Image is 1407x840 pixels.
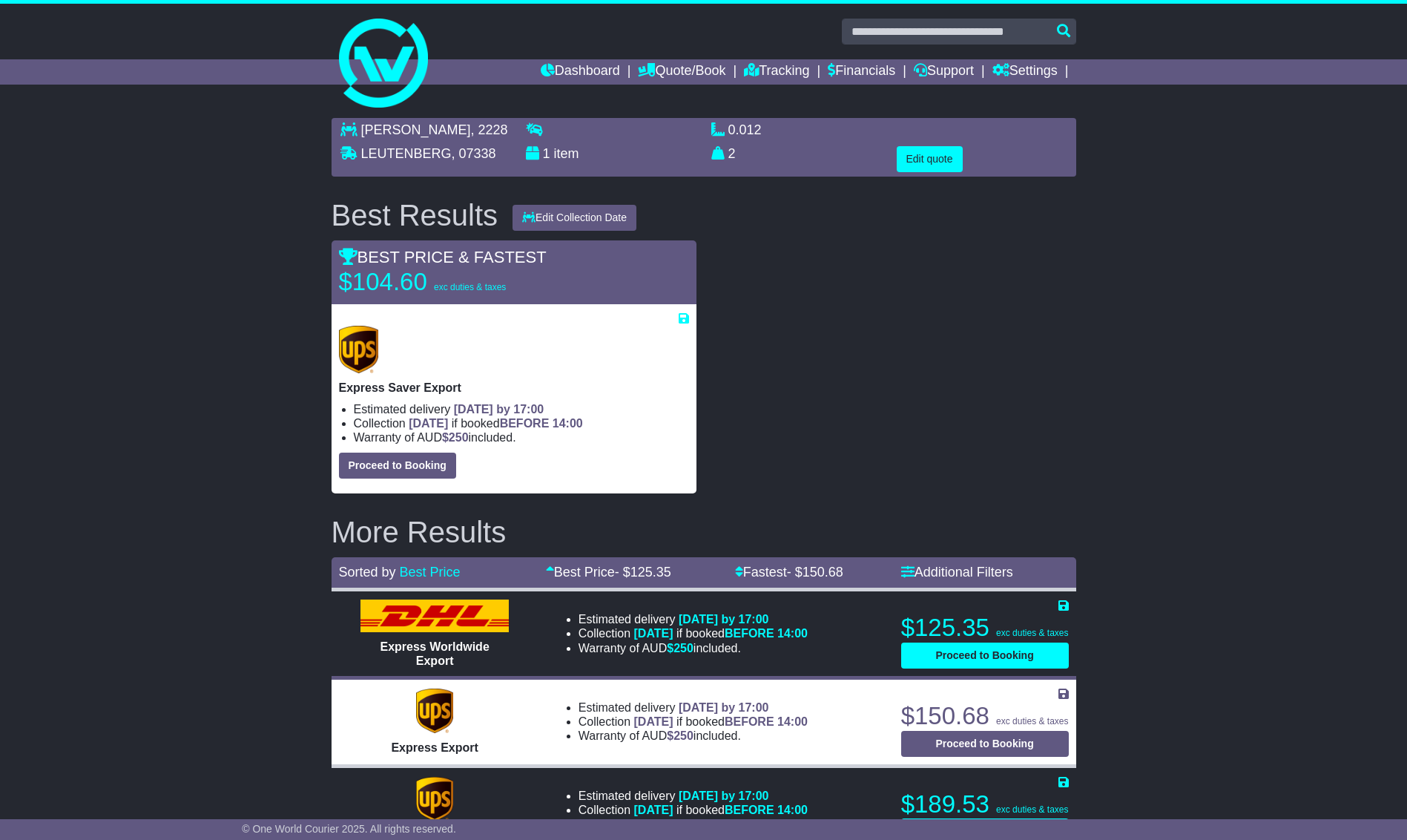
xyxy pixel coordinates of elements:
span: 250 [449,431,469,444]
span: $ [667,642,693,654]
span: Express Worldwide Export [380,640,489,667]
li: Estimated delivery [579,700,808,715]
span: - $ [787,565,843,580]
li: Collection [579,803,808,817]
span: item [554,146,579,161]
li: Collection [354,416,689,430]
span: BEFORE [500,417,550,430]
span: LEUTENBERG [361,146,452,161]
span: $ [667,818,693,830]
div: Best Results [324,199,506,232]
span: Sorted by [339,565,396,580]
a: Best Price- $125.35 [546,565,671,580]
button: Edit quote [897,146,963,172]
span: 1 [543,146,550,161]
span: BEFORE [725,804,774,816]
span: if booked [634,804,808,816]
li: Warranty of AUD included. [579,641,808,655]
span: 250 [673,818,693,830]
span: , 07338 [452,146,496,161]
li: Warranty of AUD included. [579,817,808,831]
span: [DATE] [634,804,673,816]
span: 2 [728,146,736,161]
button: Edit Collection Date [513,205,636,231]
img: UPS (new): Expedited Export [416,777,453,821]
span: if booked [634,715,808,728]
a: Dashboard [541,59,620,85]
span: 250 [673,642,693,654]
li: Collection [579,626,808,640]
span: [DATE] [409,417,448,430]
a: Fastest- $150.68 [735,565,843,580]
a: Tracking [744,59,809,85]
img: DHL: Express Worldwide Export [360,600,509,632]
span: 14:00 [553,417,583,430]
span: 250 [673,729,693,742]
span: if booked [634,627,808,640]
span: BEFORE [725,715,774,728]
span: BEST PRICE & FASTEST [339,248,547,266]
li: Collection [579,715,808,729]
a: Settings [992,59,1058,85]
span: exc duties & taxes [996,628,1068,638]
span: [DATE] by 17:00 [679,790,769,802]
p: $125.35 [901,613,1069,643]
li: Estimated delivery [354,402,689,416]
span: 125.35 [630,565,671,580]
span: [PERSON_NAME] [361,122,471,137]
li: Estimated delivery [579,789,808,803]
button: Proceed to Booking [339,453,456,479]
p: $189.53 [901,790,1069,819]
a: Best Price [400,565,461,580]
a: Quote/Book [638,59,725,85]
p: $104.60 [339,267,524,297]
p: $150.68 [901,701,1069,731]
span: [DATE] [634,627,673,640]
span: $ [667,729,693,742]
span: $ [442,431,469,444]
span: Express Export [391,741,478,754]
span: [DATE] [634,715,673,728]
button: Proceed to Booking [901,643,1069,669]
a: Financials [828,59,895,85]
span: , 2228 [471,122,508,137]
span: 14:00 [777,715,808,728]
span: exc duties & taxes [434,282,506,292]
a: Additional Filters [901,565,1013,580]
span: - $ [615,565,671,580]
span: [DATE] by 17:00 [454,403,544,416]
span: exc duties & taxes [996,716,1068,726]
span: 14:00 [777,627,808,640]
p: Express Saver Export [339,381,689,395]
span: 0.012 [728,122,762,137]
span: 14:00 [777,804,808,816]
img: UPS (new): Express Saver Export [339,326,379,373]
span: BEFORE [725,627,774,640]
li: Estimated delivery [579,612,808,626]
button: Proceed to Booking [901,731,1069,757]
span: [DATE] by 17:00 [679,613,769,626]
span: 150.68 [803,565,843,580]
span: © One World Courier 2025. All rights reserved. [242,823,456,835]
span: if booked [409,417,582,430]
span: exc duties & taxes [996,804,1068,815]
li: Warranty of AUD included. [579,729,808,743]
img: UPS (new): Express Export [416,689,453,733]
li: Warranty of AUD included. [354,430,689,444]
span: [DATE] by 17:00 [679,701,769,714]
a: Support [914,59,974,85]
h2: More Results [332,516,1076,548]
